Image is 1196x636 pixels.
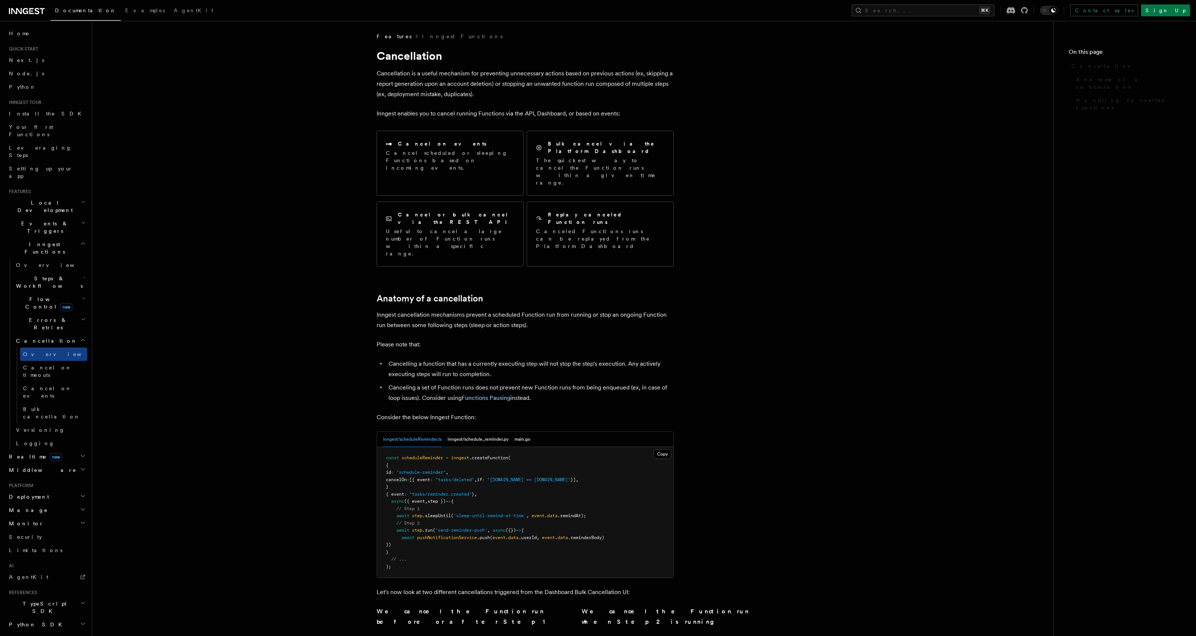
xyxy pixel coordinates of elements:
span: // Step 2 [396,521,420,526]
span: , [526,513,529,518]
p: Cancel scheduled or sleeping Functions based on incoming events. [386,149,514,172]
span: , [576,477,578,482]
span: new [60,303,72,311]
button: Manage [6,503,87,517]
span: : [391,470,394,475]
span: pushNotificationService [417,535,477,540]
span: , [446,470,448,475]
span: . [545,513,547,518]
span: . [506,535,508,540]
span: => [446,499,451,504]
span: { event [386,492,404,497]
span: Cancel on events [23,385,72,399]
span: cancelOn [386,477,407,482]
div: Cancellation [13,348,87,423]
a: Examples [121,2,169,20]
span: Inngest tour [6,100,42,105]
a: Home [6,27,87,40]
span: step }) [428,499,446,504]
span: .run [422,528,433,533]
span: }] [571,477,576,482]
h2: Cancel or bulk cancel via the REST API [398,211,514,226]
span: Cancellation [1072,62,1133,70]
h4: On this page [1069,48,1181,59]
a: Security [6,530,87,544]
a: Cancel on events [20,382,87,402]
span: const [386,455,399,460]
span: TypeScript SDK [6,600,80,615]
span: event [542,535,555,540]
span: Documentation [55,7,116,13]
a: Leveraging Steps [6,141,87,162]
span: Home [9,30,30,37]
span: , [474,492,477,497]
a: Cancel on eventsCancel scheduled or sleeping Functions based on incoming events. [377,131,524,196]
h2: Cancel on events [398,140,487,147]
span: Cancel on timeouts [23,365,72,378]
p: Inngest cancellation mechanisms prevent a scheduled Function run from running or stop an ongoing ... [377,310,674,330]
span: }) [386,542,391,547]
span: Limitations [9,547,62,553]
button: Python SDK [6,618,87,631]
a: Sign Up [1141,4,1190,16]
span: { [386,463,389,468]
span: "[DOMAIN_NAME] == [DOMAIN_NAME]" [487,477,571,482]
span: 'send-reminder-push' [435,528,487,533]
span: data [547,513,558,518]
span: if [477,477,482,482]
span: ); [386,564,391,569]
span: .createFunction [469,455,508,460]
span: .userId [519,535,537,540]
span: } [386,484,389,489]
span: { [521,528,524,533]
button: inngest/schedule_reminder.py [448,432,508,447]
button: Events & Triggers [6,217,87,238]
button: Errors & Retries [13,313,87,334]
button: TypeScript SDK [6,597,87,618]
span: Versioning [16,427,65,433]
span: Deployment [6,493,49,500]
span: Features [377,33,412,40]
span: [{ event [409,477,430,482]
span: { [451,499,454,504]
kbd: ⌘K [979,7,990,14]
span: AI [6,563,14,569]
span: Realtime [6,453,62,460]
span: "tasks/deleted" [435,477,474,482]
span: Security [9,534,42,540]
span: // ... [391,557,407,562]
span: Features [6,189,31,195]
span: new [50,453,62,461]
button: main.go [514,432,530,447]
button: Flow Controlnew [13,293,87,313]
p: The quickest way to cancel the Function runs within a given time range. [536,157,664,186]
span: : [430,477,433,482]
span: = [446,455,448,460]
span: async [493,528,506,533]
p: Consider the below Inngest Function: [377,412,674,423]
span: , [474,477,477,482]
div: Inngest Functions [6,258,87,450]
span: Steps & Workflows [13,275,83,290]
a: Your first Functions [6,120,87,141]
a: Limitations [6,544,87,557]
span: // Step 1 [396,506,420,511]
span: Install the SDK [9,111,86,117]
h2: Bulk cancel via the Platform Dashboard [548,140,664,155]
span: : [482,477,485,482]
a: AgentKit [6,570,87,584]
span: 'sleep-until-remind-at-time' [454,513,526,518]
span: => [516,528,521,533]
span: await [396,513,409,518]
span: inngest [451,455,469,460]
button: Deployment [6,490,87,503]
span: data [558,535,568,540]
span: Quick start [6,46,38,52]
span: Events & Triggers [6,220,81,235]
span: Overview [16,262,92,268]
a: Bulk cancellation [20,402,87,423]
button: Inngest Functions [6,238,87,258]
span: .push [477,535,490,540]
span: event [493,535,506,540]
span: Leveraging Steps [9,145,72,158]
